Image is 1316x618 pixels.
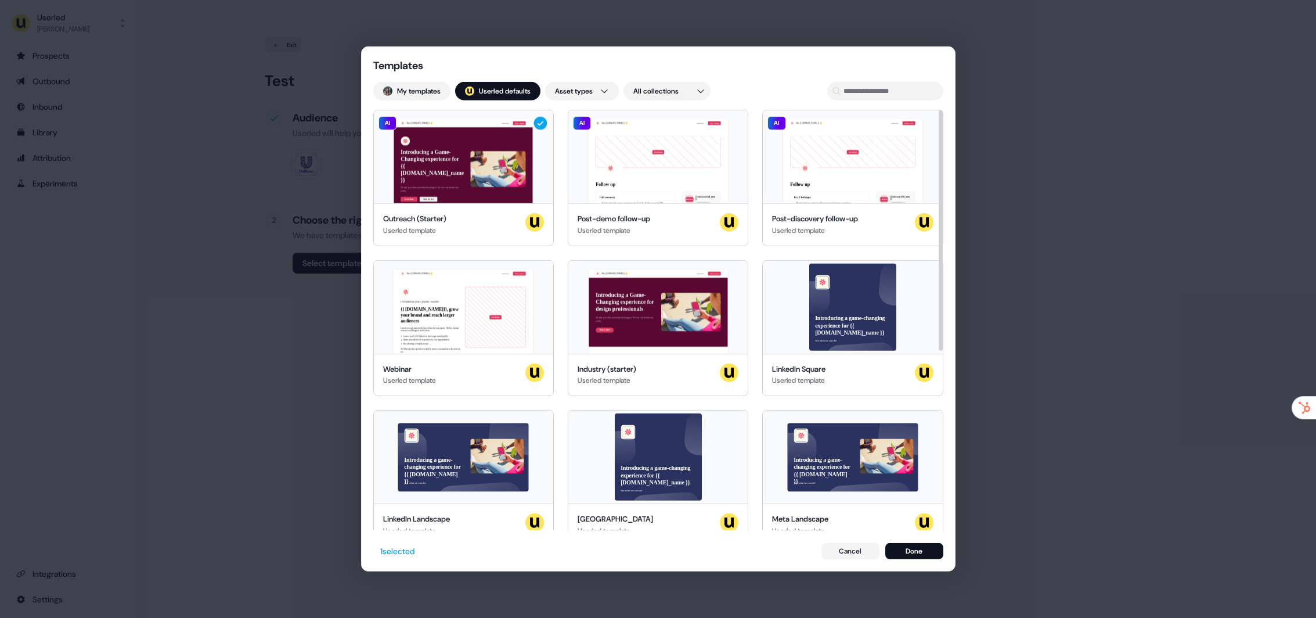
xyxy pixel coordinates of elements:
button: userled logo;Userled defaults [455,82,540,100]
div: AI [573,116,592,130]
div: Userled template [772,375,825,386]
div: Userled template [772,524,828,536]
div: Post-discovery follow-up [772,213,858,225]
span: All collections [633,85,679,97]
img: userled logo [915,513,933,532]
img: userled logo [720,213,738,232]
div: Userled template [383,224,446,236]
button: Asset types [545,82,619,100]
div: Meta Landscape [772,513,828,525]
div: Userled template [578,224,650,236]
button: 1selected [373,542,421,560]
button: Done [885,543,943,559]
div: Userled template [772,224,858,236]
div: Industry (starter) [578,363,636,375]
img: userled logo [720,513,738,532]
div: LinkedIn Landscape [383,513,450,525]
img: userled logo [465,87,474,96]
button: Introducing a game-changing experience for {{ [DOMAIN_NAME] }}See what we can do!LinkedIn Landsca... [373,410,554,547]
img: userled logo [525,513,544,532]
div: LinkedIn Square [772,363,825,375]
div: Webinar [383,363,436,375]
div: Outreach (Starter) [383,213,446,225]
div: Templates [373,59,489,73]
div: Userled template [578,524,653,536]
img: userled logo [915,213,933,232]
img: userled logo [525,363,544,382]
div: Userled template [578,375,636,386]
div: [GEOGRAPHIC_DATA] [578,513,653,525]
button: Introducing a game-changing experience for {{ [DOMAIN_NAME]_name }}See what we can do!LinkedIn Sq... [762,260,943,396]
img: userled logo [525,213,544,232]
button: Cancel [821,543,879,559]
button: My templates [373,82,450,100]
button: Introducing a game-changing experience for {{ [DOMAIN_NAME]_name }}See what we can do![GEOGRAPHIC... [568,410,748,547]
div: 1 selected [380,545,414,557]
button: Hey {{ [DOMAIN_NAME] }} 👋Learn moreBook a demoYour imageFollow upKey Challenges Breaking down con... [762,110,943,246]
img: Charlotte [383,87,392,96]
div: Userled template [383,375,436,386]
div: Post-demo follow-up [578,213,650,225]
button: Hey {{ [DOMAIN_NAME] }} 👋Learn moreBook a demoIntroducing a Game-Changing experience for {{ [DOMA... [373,110,554,246]
div: AI [767,116,786,130]
div: ; [465,87,474,96]
img: userled logo [720,363,738,382]
button: Introducing a game-changing experience for {{ [DOMAIN_NAME] }}See what we can do!Meta LandscapeUs... [762,410,943,547]
div: AI [378,116,397,130]
button: All collections [623,82,711,100]
button: Hey {{ [DOMAIN_NAME] }} 👋Learn moreBook a demoIntroducing a Game-Changing experience for design p... [568,260,748,396]
button: Hey {{ [DOMAIN_NAME] }} 👋Learn moreBook a demoYour imageFollow upCall summary Understand what cur... [568,110,748,246]
div: Userled template [383,524,450,536]
button: Hey {{ [DOMAIN_NAME] }} 👋Learn moreBook a demoLIVE WEBINAR | [DATE] 1PM EST | 10AM PST{{ [DOMAIN_... [373,260,554,396]
img: userled logo [915,363,933,382]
